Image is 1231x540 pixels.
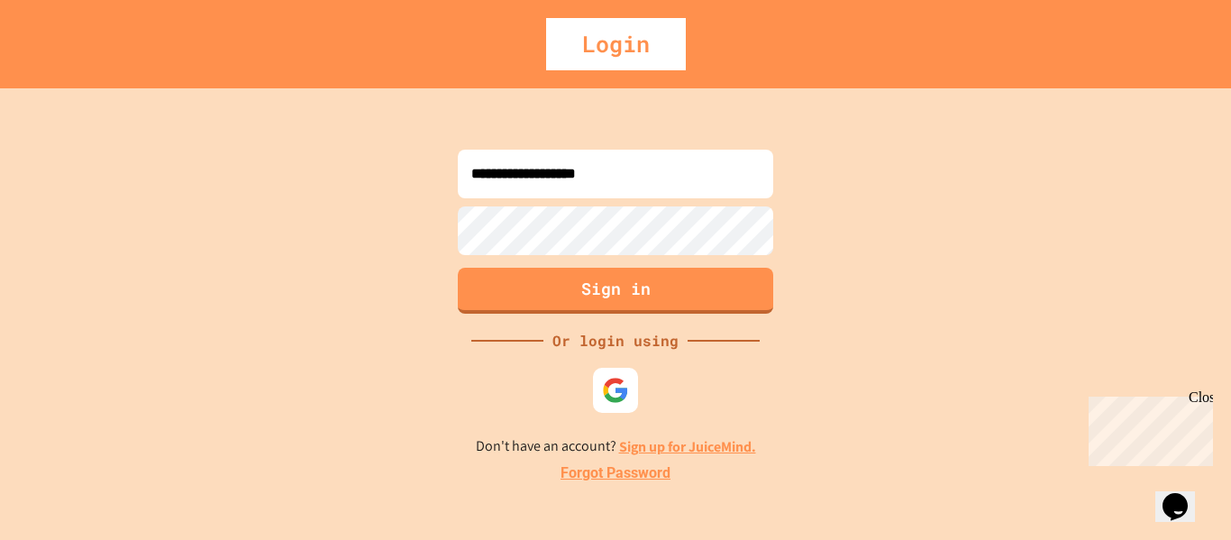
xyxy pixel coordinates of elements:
button: Sign in [458,268,773,314]
div: Or login using [543,330,688,352]
a: Sign up for JuiceMind. [619,437,756,456]
iframe: chat widget [1081,389,1213,466]
div: Login [546,18,686,70]
a: Forgot Password [561,462,670,484]
p: Don't have an account? [476,435,756,458]
img: google-icon.svg [602,377,629,404]
div: Chat with us now!Close [7,7,124,114]
iframe: chat widget [1155,468,1213,522]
